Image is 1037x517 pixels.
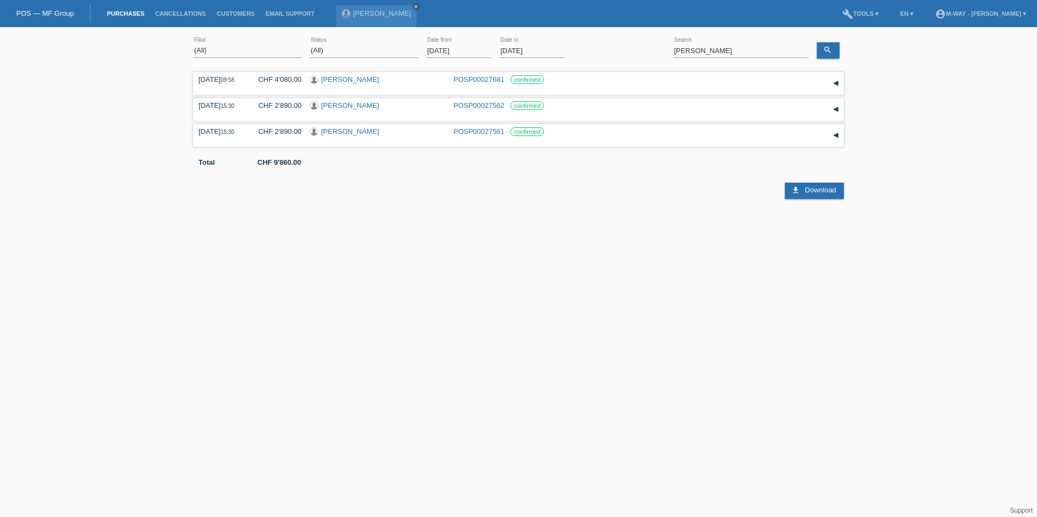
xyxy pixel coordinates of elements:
[260,10,320,17] a: Email Support
[250,127,302,135] div: CHF 2'890.00
[321,127,379,135] a: [PERSON_NAME]
[895,10,919,17] a: EN ▾
[413,4,419,9] i: close
[221,77,234,83] span: 09:58
[199,75,242,83] div: [DATE]
[212,10,260,17] a: Customers
[828,75,844,92] div: expand/collapse
[453,101,504,109] a: POSP00027562
[412,3,420,10] a: close
[817,42,840,59] a: search
[221,129,234,135] span: 15:30
[453,75,504,83] a: POSP00027681
[101,10,150,17] a: Purchases
[823,46,832,54] i: search
[805,186,836,194] span: Download
[16,9,74,17] a: POS — MF Group
[510,101,544,110] label: confirmed
[1010,507,1033,514] a: Support
[353,9,411,17] a: [PERSON_NAME]
[321,75,379,83] a: [PERSON_NAME]
[150,10,211,17] a: Cancellations
[930,10,1032,17] a: account_circlem-way - [PERSON_NAME] ▾
[199,101,242,109] div: [DATE]
[791,186,800,195] i: download
[321,101,379,109] a: [PERSON_NAME]
[199,158,215,166] b: Total
[250,75,302,83] div: CHF 4'080.00
[453,127,504,135] a: POSP00027561
[828,101,844,118] div: expand/collapse
[250,101,302,109] div: CHF 2'890.00
[935,9,946,20] i: account_circle
[828,127,844,144] div: expand/collapse
[510,75,544,84] label: confirmed
[199,127,242,135] div: [DATE]
[785,183,843,199] a: download Download
[258,158,301,166] b: CHF 9'860.00
[221,103,234,109] span: 15:30
[842,9,853,20] i: build
[510,127,544,136] label: confirmed
[837,10,884,17] a: buildTools ▾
